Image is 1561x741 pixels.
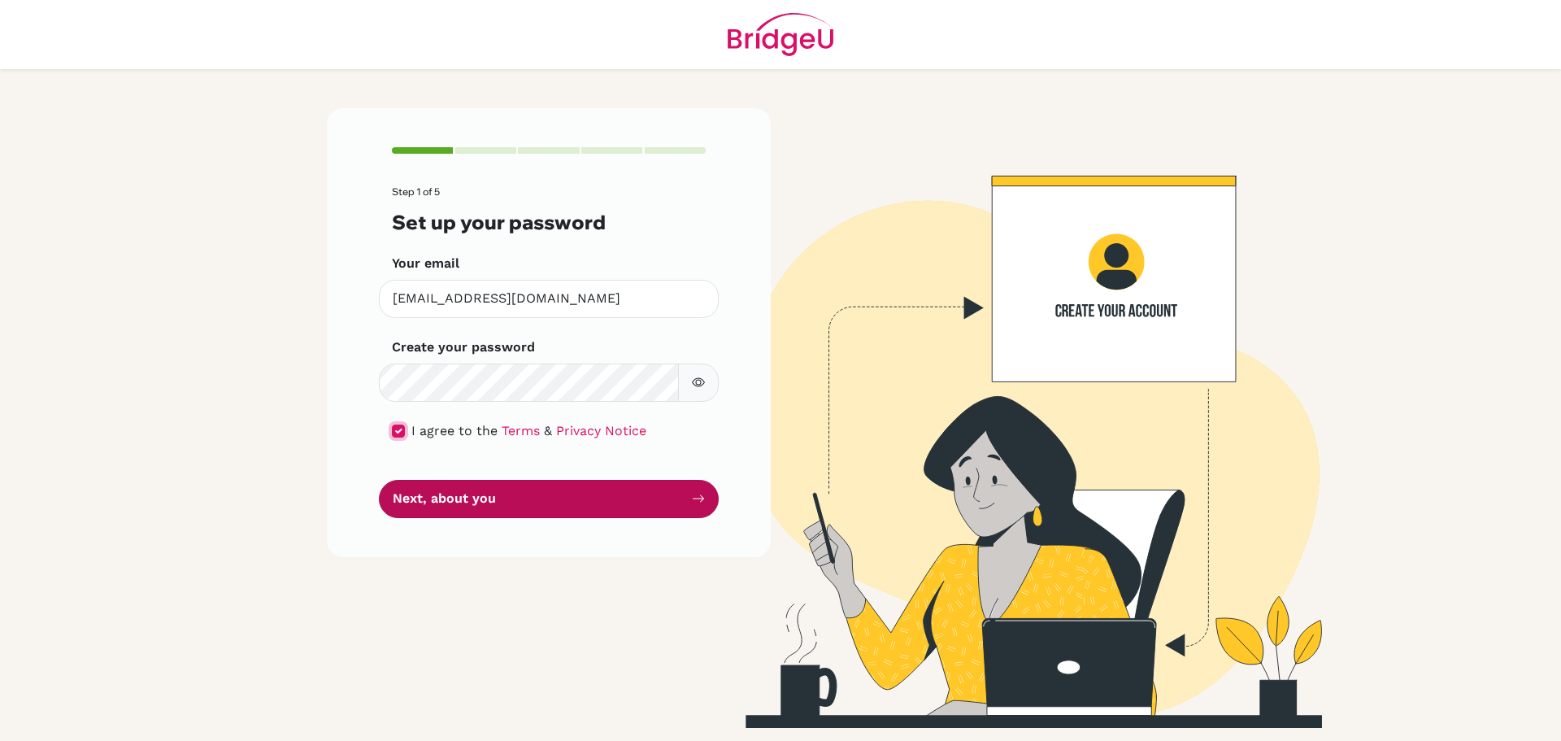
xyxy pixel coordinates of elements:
[411,423,498,438] span: I agree to the
[379,480,719,518] button: Next, about you
[556,423,646,438] a: Privacy Notice
[392,338,535,357] label: Create your password
[392,185,440,198] span: Step 1 of 5
[549,108,1476,728] img: Create your account
[379,280,719,318] input: Insert your email*
[392,211,706,234] h3: Set up your password
[502,423,540,438] a: Terms
[392,254,459,273] label: Your email
[544,423,552,438] span: &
